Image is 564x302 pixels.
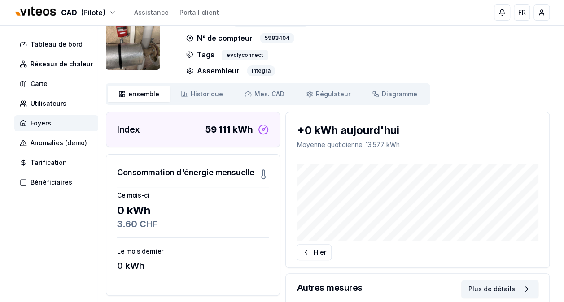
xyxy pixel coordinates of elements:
span: Réseaux de chaleur [31,60,93,69]
a: Utilisateurs [14,95,102,112]
span: Régulateur [316,90,350,99]
div: 59 111 kWh [205,123,253,136]
h3: Index [117,123,140,136]
button: FR [514,4,530,21]
span: Utilisateurs [31,99,66,108]
button: Hier [297,244,332,260]
span: Diagramme [382,90,417,99]
span: ensemble [128,90,159,99]
span: Carte [31,79,48,88]
span: Tarification [31,158,67,167]
span: Foyers [31,119,51,128]
h3: Le mois dernier [117,247,269,256]
h3: Autres mesures [297,281,362,294]
a: Portail client [179,8,219,17]
a: Bénéficiaires [14,174,102,190]
span: Anomalies (demo) [31,138,87,147]
button: CAD(Pilote) [14,3,116,22]
div: 3.60 CHF [117,218,269,230]
span: Bénéficiaires [31,178,72,187]
span: Tableau de bord [31,40,83,49]
span: CAD [61,7,77,18]
a: Réseaux de chaleur [14,56,102,72]
a: Foyers [14,115,102,131]
div: 0 kWh [117,203,269,218]
p: N° de compteur [186,33,253,43]
h3: Consommation d'énergie mensuelle [117,166,254,179]
a: Historique [170,86,234,102]
a: Tableau de bord [14,36,102,52]
div: Integra [247,65,275,76]
p: Assembleur [186,65,240,76]
button: Plus de détails [461,280,538,298]
a: ensemble [108,86,170,102]
a: Régulateur [295,86,361,102]
a: Assistance [134,8,169,17]
span: (Pilote) [81,7,105,18]
div: evolyconnect [222,50,268,60]
h3: Ce mois-ci [117,191,269,200]
span: Historique [191,90,223,99]
a: Diagramme [361,86,428,102]
div: 5983404 [260,33,294,43]
img: Viteos - CAD Logo [14,1,57,22]
a: Carte [14,76,102,92]
p: Tags [186,49,214,60]
a: Mes. CAD [234,86,295,102]
span: Mes. CAD [254,90,284,99]
div: +0 kWh aujourd'hui [297,123,538,138]
a: Anomalies (demo) [14,135,102,151]
span: FR [518,8,526,17]
a: Tarification [14,155,102,171]
div: 0 kWh [117,259,269,272]
p: Moyenne quotidienne : 13.577 kWh [297,140,538,149]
